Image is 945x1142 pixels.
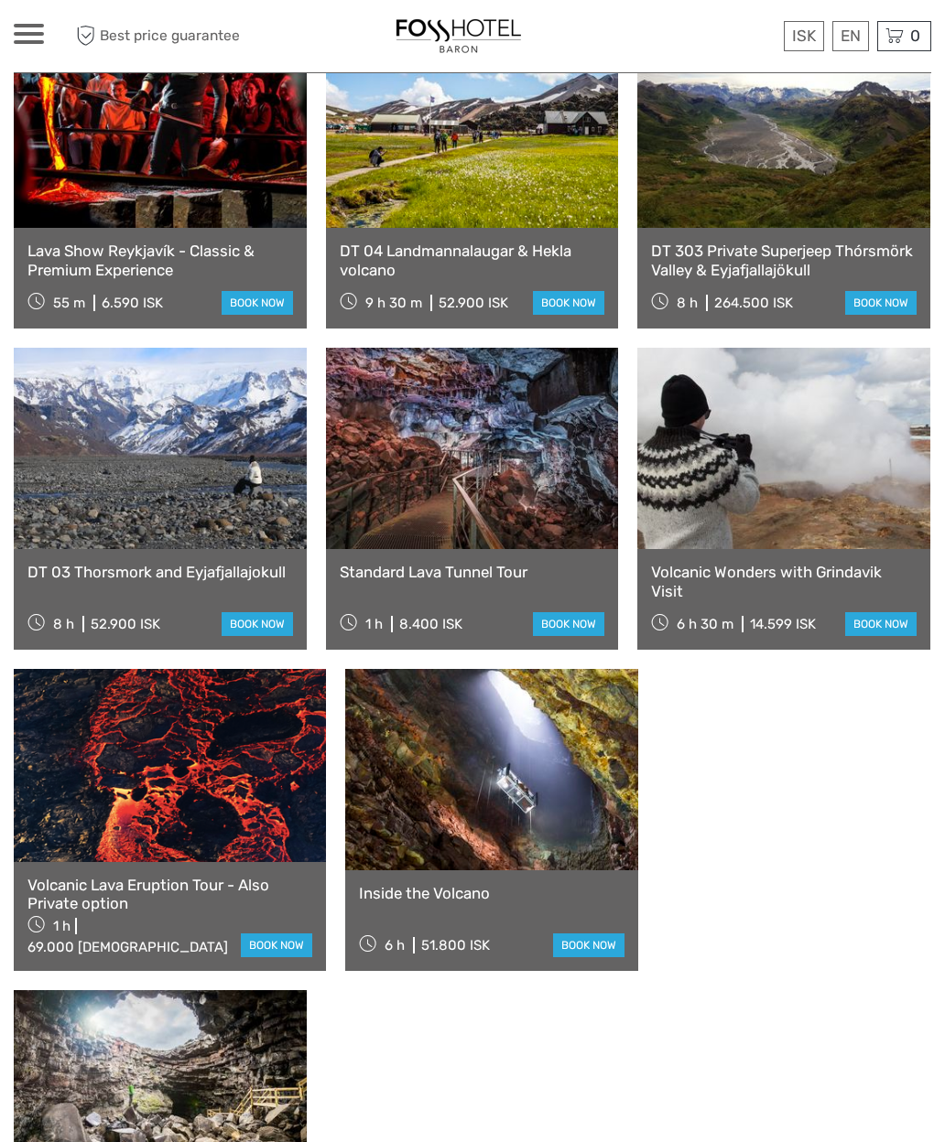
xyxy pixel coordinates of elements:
[27,242,293,279] a: Lava Show Reykjavík - Classic & Premium Experience
[533,612,604,636] a: book now
[750,616,816,632] div: 14.599 ISK
[91,616,160,632] div: 52.900 ISK
[439,295,508,311] div: 52.900 ISK
[677,295,698,311] span: 8 h
[71,21,244,51] span: Best price guarantee
[222,291,293,315] a: book now
[385,937,405,953] span: 6 h
[421,937,490,953] div: 51.800 ISK
[222,612,293,636] a: book now
[53,616,74,632] span: 8 h
[714,295,793,311] div: 264.500 ISK
[553,933,625,957] a: book now
[391,14,527,59] img: 1355-f22f4eb0-fb05-4a92-9bea-b034c25151e6_logo_small.jpg
[845,291,917,315] a: book now
[792,27,816,45] span: ISK
[15,7,70,62] button: Open LiveChat chat widget
[27,876,312,913] a: Volcanic Lava Eruption Tour - Also Private option
[340,563,605,581] a: Standard Lava Tunnel Tour
[27,939,228,955] div: 69.000 [DEMOGRAPHIC_DATA]
[651,563,917,600] a: Volcanic Wonders with Grindavik Visit
[27,563,293,581] a: DT 03 Thorsmork and Eyjafjallajokull
[102,295,163,311] div: 6.590 ISK
[365,295,422,311] span: 9 h 30 m
[677,616,733,632] span: 6 h 30 m
[53,918,71,934] span: 1 h
[53,295,85,311] span: 55 m
[399,616,462,632] div: 8.400 ISK
[340,242,605,279] a: DT 04 Landmannalaugar & Hekla volcano
[365,616,383,632] span: 1 h
[832,21,869,51] div: EN
[533,291,604,315] a: book now
[241,933,312,957] a: book now
[907,27,923,45] span: 0
[359,884,625,902] a: Inside the Volcano
[651,242,917,279] a: DT 303 Private Superjeep Thórsmörk Valley & Eyjafjallajökull
[845,612,917,636] a: book now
